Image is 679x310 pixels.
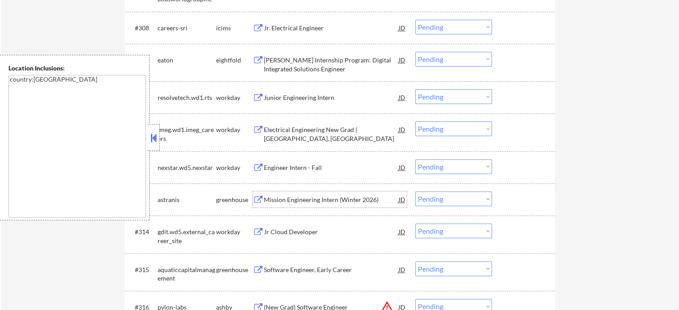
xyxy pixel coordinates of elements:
div: greenhouse [216,265,253,274]
div: icims [216,24,253,33]
div: Jr Cloud Developer [264,227,399,236]
div: JD [398,159,407,175]
div: Location Inclusions: [8,64,146,73]
div: aquaticcapitalmanagement [158,265,216,283]
div: eightfold [216,56,253,65]
div: Software Engineer, Early Career [264,265,399,274]
div: JD [398,191,407,207]
div: JD [398,20,407,36]
div: eaton [158,56,216,65]
div: workday [216,227,253,236]
div: imeg.wd1.imeg_careers [158,125,216,143]
div: nexstar.wd5.nexstar [158,163,216,172]
div: JD [398,223,407,240]
div: greenhouse [216,195,253,204]
div: Mission Engineering Intern (Winter 2026) [264,195,399,204]
div: Electrical Engineering New Grad | [GEOGRAPHIC_DATA], [GEOGRAPHIC_DATA] [264,125,399,143]
div: Engineer Intern - Fall [264,163,399,172]
div: workday [216,125,253,134]
div: JD [398,121,407,137]
div: JD [398,89,407,105]
div: #308 [135,24,150,33]
div: Junior Engineering Intern [264,93,399,102]
div: careers-sri [158,24,216,33]
div: astranis [158,195,216,204]
div: workday [216,93,253,102]
div: #315 [135,265,150,274]
div: workday [216,163,253,172]
div: Jr. Electrical Engineer [264,24,399,33]
div: [PERSON_NAME] Internship Program: Digital Integrated Solutions Engineer [264,56,399,73]
div: resolvetech.wd1.rts [158,93,216,102]
div: gdit.wd5.external_career_site [158,227,216,245]
div: JD [398,52,407,68]
div: JD [398,261,407,277]
div: #314 [135,227,150,236]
